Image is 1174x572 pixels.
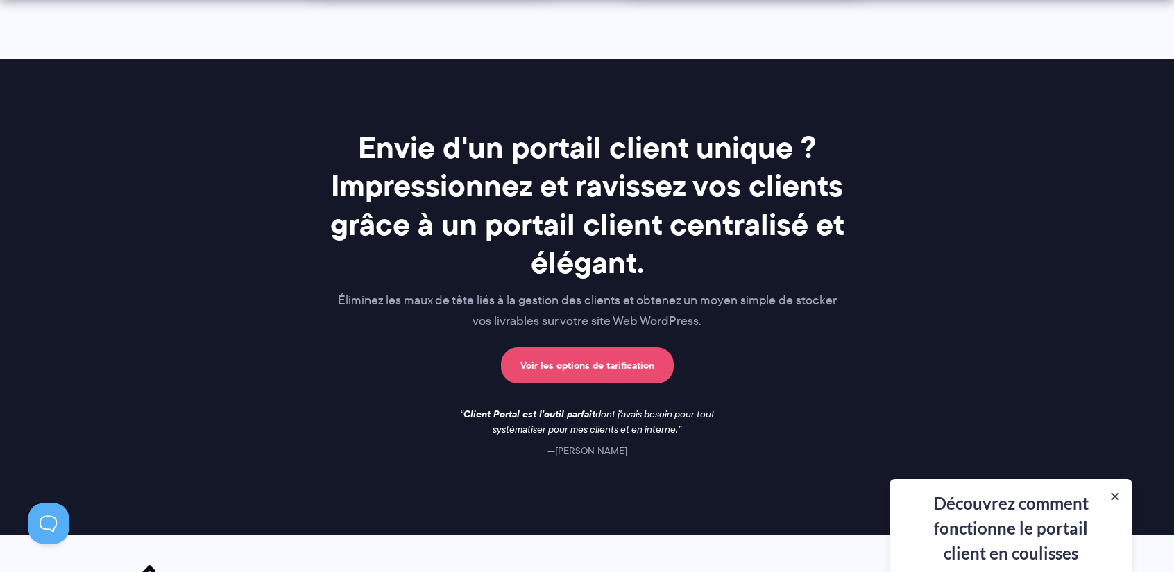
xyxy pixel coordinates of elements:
font: Envie d'un portail client unique ? Impressionnez et ravissez vos clients grâce à un portail clien... [330,124,844,286]
font: vos livrables sur votre site Web WordPress. [473,312,701,330]
font: Voir les options de tarification [520,358,654,374]
iframe: Basculer le support client [28,503,69,544]
font: Client Portal est l'outil parfait [463,406,595,422]
font: dont j'avais besoin pour tout systématiser pour mes clients et en interne. [493,407,715,436]
font: Éliminez les maux de tête liés à la gestion des clients et obtenez un moyen simple de stocker [338,291,837,309]
font: [PERSON_NAME] [555,444,627,458]
a: Voir les options de tarification [501,347,674,383]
